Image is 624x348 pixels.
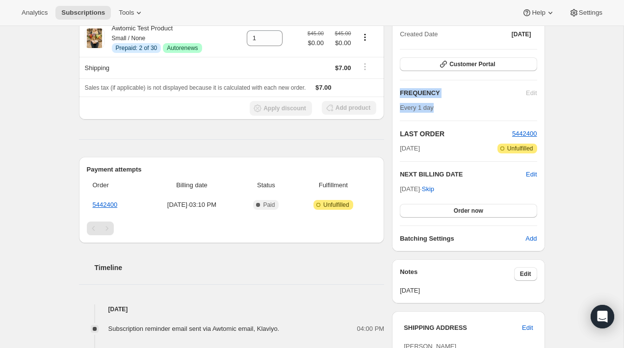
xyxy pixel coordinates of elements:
[330,38,351,48] span: $0.00
[400,88,526,98] h2: FREQUENCY
[263,201,275,209] span: Paid
[85,84,306,91] span: Sales tax (if applicable) is not displayed because it is calculated with each new order.
[87,165,377,174] h2: Payment attempts
[400,29,438,39] span: Created Date
[563,6,608,20] button: Settings
[579,9,602,17] span: Settings
[520,231,543,247] button: Add
[514,267,537,281] button: Edit
[242,180,290,190] span: Status
[449,60,495,68] span: Customer Portal
[323,201,349,209] span: Unfulfilled
[335,30,351,36] small: $45.00
[512,130,537,137] a: 5442400
[526,170,537,179] button: Edit
[87,222,377,235] nav: Pagination
[116,44,157,52] span: Prepaid: 2 of 30
[512,30,531,38] span: [DATE]
[400,286,537,296] span: [DATE]
[522,323,533,333] span: Edit
[532,9,545,17] span: Help
[400,144,420,153] span: [DATE]
[79,304,385,314] h4: [DATE]
[525,234,537,244] span: Add
[308,38,324,48] span: $0.00
[400,185,434,193] span: [DATE] ·
[357,324,385,334] span: 04:00 PM
[87,174,145,196] th: Order
[416,181,440,197] button: Skip
[400,170,526,179] h2: NEXT BILLING DATE
[357,32,373,43] button: Product actions
[167,44,198,52] span: Autorenews
[296,180,370,190] span: Fulfillment
[147,200,236,210] span: [DATE] · 03:10 PM
[591,305,614,328] div: Open Intercom Messenger
[335,64,351,72] span: $7.00
[512,129,537,139] button: 5442400
[315,84,332,91] span: $7.00
[506,27,537,41] button: [DATE]
[112,35,146,42] small: Small / None
[147,180,236,190] span: Billing date
[516,320,539,336] button: Edit
[95,263,385,273] h2: Timeline
[400,104,434,111] span: Every 1 day
[454,207,483,215] span: Order now
[22,9,48,17] span: Analytics
[422,184,434,194] span: Skip
[108,325,280,332] span: Subscription reminder email sent via Awtomic email, Klaviyo.
[507,145,533,152] span: Unfulfilled
[357,61,373,72] button: Shipping actions
[55,6,111,20] button: Subscriptions
[400,204,537,218] button: Order now
[308,30,324,36] small: $45.00
[400,129,512,139] h2: LAST ORDER
[404,323,522,333] h3: SHIPPING ADDRESS
[400,267,514,281] h3: Notes
[113,6,150,20] button: Tools
[16,6,53,20] button: Analytics
[516,6,561,20] button: Help
[520,270,531,278] span: Edit
[93,201,118,208] a: 5442400
[79,57,234,78] th: Shipping
[400,234,525,244] h6: Batching Settings
[61,9,105,17] span: Subscriptions
[400,57,537,71] button: Customer Portal
[104,24,202,53] div: Awtomic Test Product
[119,9,134,17] span: Tools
